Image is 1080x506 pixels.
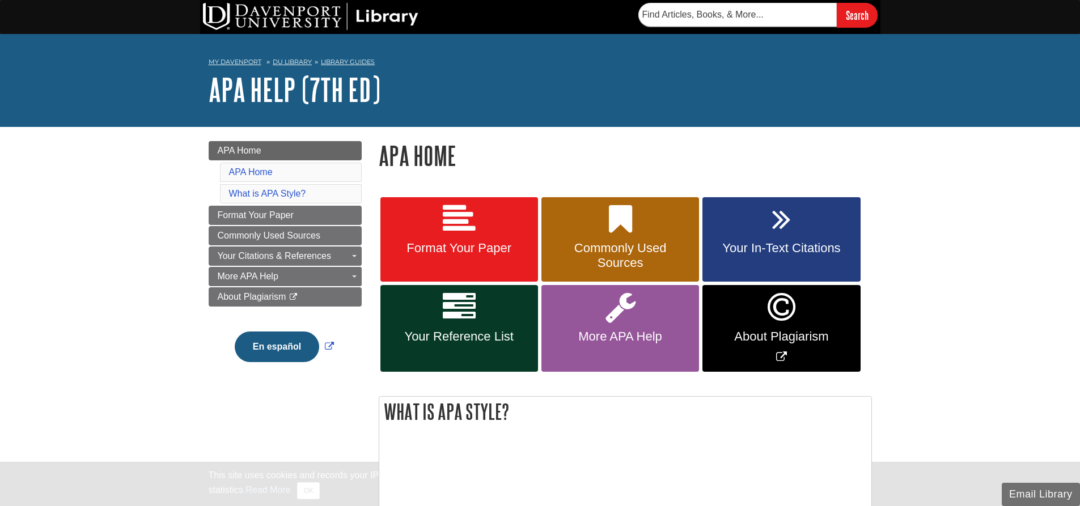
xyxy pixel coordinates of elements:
span: About Plagiarism [218,292,286,301]
a: My Davenport [209,57,261,67]
img: DU Library [203,3,418,30]
a: What is APA Style? [229,189,306,198]
button: En español [235,331,319,362]
span: APA Home [218,146,261,155]
a: Your Reference List [380,285,538,372]
a: APA Help (7th Ed) [209,72,380,107]
a: Format Your Paper [209,206,362,225]
a: Library Guides [321,58,375,66]
a: DU Library [273,58,312,66]
span: Your In-Text Citations [711,241,852,256]
input: Find Articles, Books, & More... [638,3,837,27]
h1: APA Home [379,141,872,170]
a: More APA Help [541,285,699,372]
span: Commonly Used Sources [550,241,691,270]
a: Commonly Used Sources [209,226,362,245]
span: Format Your Paper [389,241,530,256]
h2: What is APA Style? [379,397,871,427]
a: About Plagiarism [209,287,362,307]
a: Link opens in new window [232,342,337,351]
a: More APA Help [209,267,362,286]
a: Link opens in new window [702,285,860,372]
div: This site uses cookies and records your IP address for usage statistics. Additionally, we use Goo... [209,469,872,499]
input: Search [837,3,878,27]
span: Your Citations & References [218,251,331,261]
a: Your In-Text Citations [702,197,860,282]
form: Searches DU Library's articles, books, and more [638,3,878,27]
a: Read More [245,485,290,495]
a: Your Citations & References [209,246,362,266]
span: More APA Help [218,271,278,281]
span: About Plagiarism [711,329,852,344]
i: This link opens in a new window [289,294,298,301]
span: Commonly Used Sources [218,231,320,240]
a: Format Your Paper [380,197,538,282]
span: More APA Help [550,329,691,344]
span: Format Your Paper [218,210,294,220]
a: APA Home [229,167,273,177]
a: APA Home [209,141,362,160]
a: Commonly Used Sources [541,197,699,282]
div: Guide Page Menu [209,141,362,381]
button: Email Library [1002,483,1080,506]
nav: breadcrumb [209,54,872,73]
span: Your Reference List [389,329,530,344]
button: Close [297,482,319,499]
